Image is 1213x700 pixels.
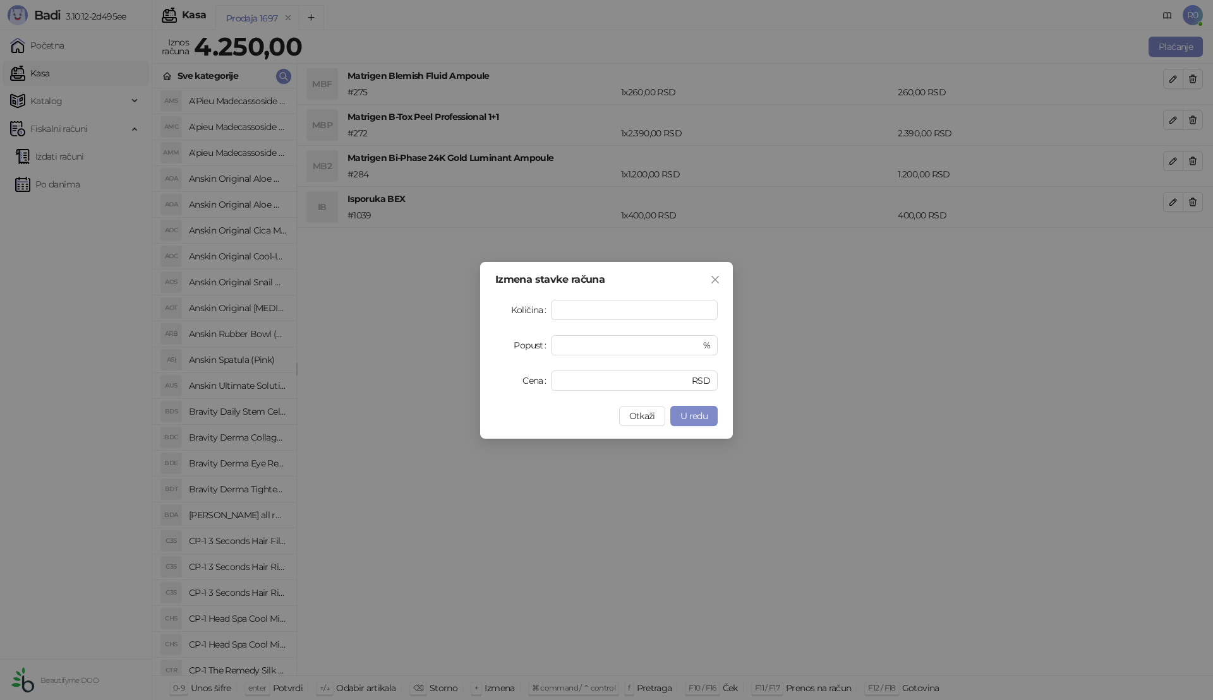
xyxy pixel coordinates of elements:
label: Cena [522,371,551,391]
span: Zatvori [705,275,725,285]
input: Količina [552,300,717,319]
input: Cena [558,371,689,390]
label: Količina [511,300,551,320]
button: U redu [670,406,718,426]
span: U redu [680,410,708,422]
span: Otkaži [629,410,655,422]
input: Popust [558,336,701,355]
button: Otkaži [619,406,665,426]
button: Close [705,270,725,290]
div: Izmena stavke računa [495,275,718,285]
span: close [710,275,720,285]
label: Popust [514,335,551,355]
